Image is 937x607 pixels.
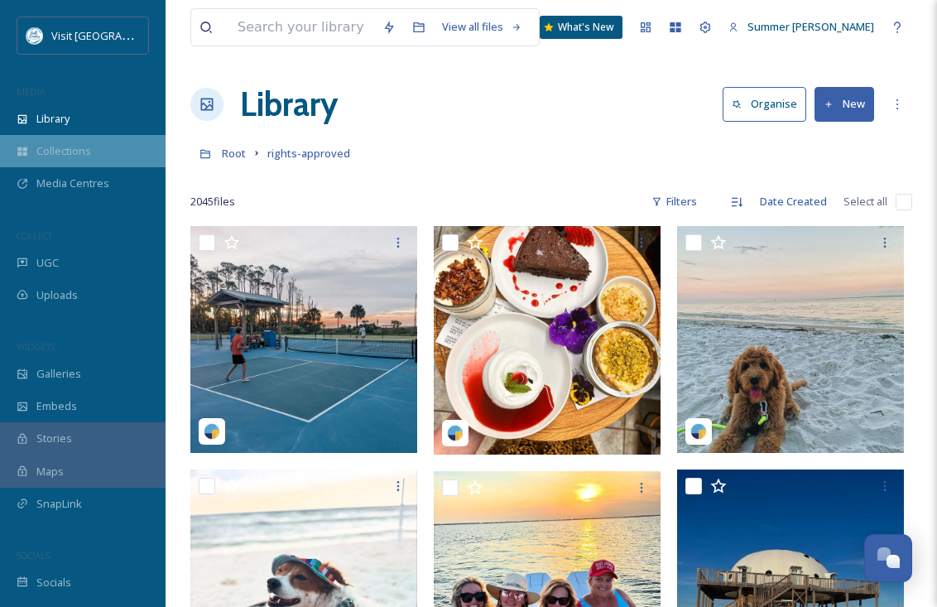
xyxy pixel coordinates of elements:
[864,534,912,582] button: Open Chat
[723,87,806,121] button: Organise
[434,226,661,455] img: keepersbistro_08202025_bad80488-fa98-ea83-80f9-88cb350fa377.jpg
[36,398,77,414] span: Embeds
[17,229,52,242] span: COLLECT
[434,11,531,43] a: View all files
[267,146,350,161] span: rights-approved
[540,16,622,39] a: What's New
[36,255,59,271] span: UGC
[36,111,70,127] span: Library
[267,143,350,163] a: rights-approved
[190,226,417,453] img: photohydrant_08202025_dce1831b-342f-16d5-b173-3f1e10421dce.jpg
[643,185,705,218] div: Filters
[447,425,464,441] img: snapsea-logo.png
[26,27,43,44] img: download%20%282%29.png
[229,9,374,46] input: Search your library
[843,194,887,210] span: Select all
[677,226,904,453] img: chipstagrammmm_08202025_1abaf340-1ca5-3066-b581-dd44952dca21.jpg
[747,19,874,34] span: Summer [PERSON_NAME]
[36,176,109,191] span: Media Centres
[723,87,814,121] a: Organise
[204,423,220,440] img: snapsea-logo.png
[190,194,235,210] span: 2045 file s
[240,79,338,129] a: Library
[222,143,246,163] a: Root
[752,185,835,218] div: Date Created
[36,575,71,590] span: Socials
[222,146,246,161] span: Root
[17,85,46,98] span: MEDIA
[814,87,874,121] button: New
[51,27,180,43] span: Visit [GEOGRAPHIC_DATA]
[17,340,55,353] span: WIDGETS
[36,464,64,479] span: Maps
[36,287,78,303] span: Uploads
[720,11,882,43] a: Summer [PERSON_NAME]
[17,549,50,561] span: SOCIALS
[36,143,91,159] span: Collections
[690,423,707,440] img: snapsea-logo.png
[36,431,72,446] span: Stories
[36,496,82,512] span: SnapLink
[36,366,81,382] span: Galleries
